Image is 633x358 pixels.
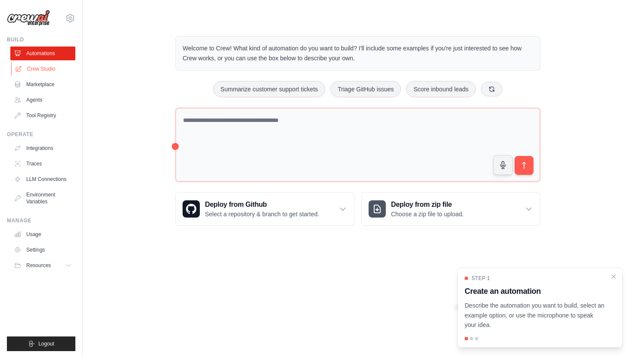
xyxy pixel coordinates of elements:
[10,188,75,209] a: Environment Variables
[391,210,464,218] p: Choose a zip file to upload.
[10,157,75,171] a: Traces
[610,273,617,280] button: Close walkthrough
[26,262,51,269] span: Resources
[7,336,75,351] button: Logout
[38,340,54,347] span: Logout
[465,301,605,330] p: Describe the automation you want to build, select an example option, or use the microphone to spe...
[7,131,75,138] div: Operate
[205,210,319,218] p: Select a repository & branch to get started.
[406,81,476,97] button: Score inbound leads
[330,81,401,97] button: Triage GitHub issues
[10,93,75,107] a: Agents
[590,317,633,358] iframe: Chat Widget
[205,199,319,210] h3: Deploy from Github
[7,10,50,26] img: Logo
[10,258,75,272] button: Resources
[11,62,76,76] a: Crew Studio
[10,47,75,60] a: Automations
[10,109,75,122] a: Tool Registry
[10,227,75,241] a: Usage
[10,141,75,155] a: Integrations
[10,243,75,257] a: Settings
[183,44,533,63] p: Welcome to Crew! What kind of automation do you want to build? I'll include some examples if you'...
[10,78,75,91] a: Marketplace
[213,81,325,97] button: Summarize customer support tickets
[472,275,490,282] span: Step 1
[10,172,75,186] a: LLM Connections
[7,217,75,224] div: Manage
[391,199,464,210] h3: Deploy from zip file
[7,36,75,43] div: Build
[465,285,605,297] h3: Create an automation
